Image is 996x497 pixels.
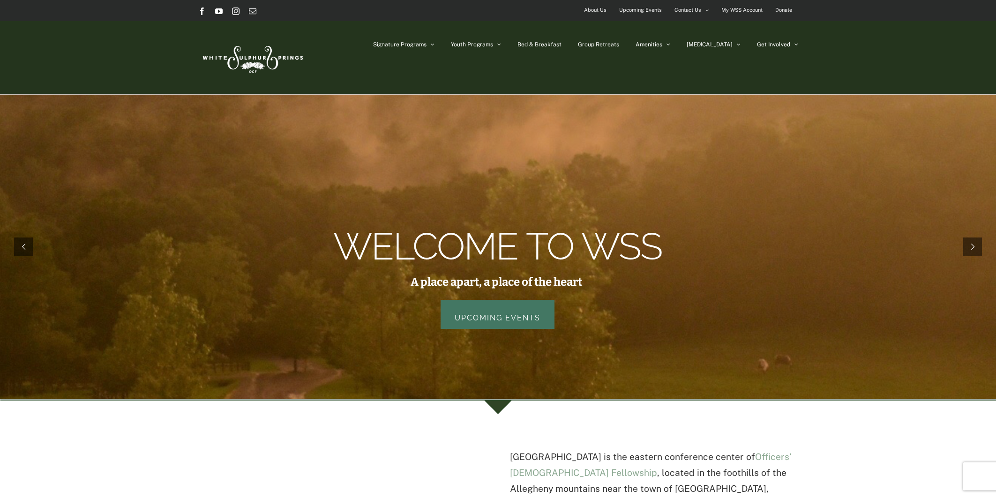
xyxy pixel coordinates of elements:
span: Donate [775,3,792,17]
rs-layer: Welcome to WSS [333,236,662,257]
a: Bed & Breakfast [517,21,562,68]
rs-layer: A place apart, a place of the heart [411,277,582,287]
a: Youth Programs [451,21,501,68]
a: Get Involved [757,21,798,68]
span: Group Retreats [578,42,619,47]
img: White Sulphur Springs Logo [198,36,306,80]
span: Upcoming Events [619,3,662,17]
nav: Main Menu [373,21,798,68]
span: Youth Programs [451,42,493,47]
span: Bed & Breakfast [517,42,562,47]
span: My WSS Account [721,3,763,17]
a: [MEDICAL_DATA] [687,21,741,68]
span: [MEDICAL_DATA] [687,42,733,47]
a: Signature Programs [373,21,434,68]
a: Amenities [636,21,670,68]
a: Officers’ [DEMOGRAPHIC_DATA] Fellowship [510,452,791,478]
span: Amenities [636,42,662,47]
span: Contact Us [674,3,701,17]
a: Upcoming Events [441,300,554,329]
span: About Us [584,3,607,17]
span: Get Involved [757,42,790,47]
a: Group Retreats [578,21,619,68]
span: Signature Programs [373,42,427,47]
